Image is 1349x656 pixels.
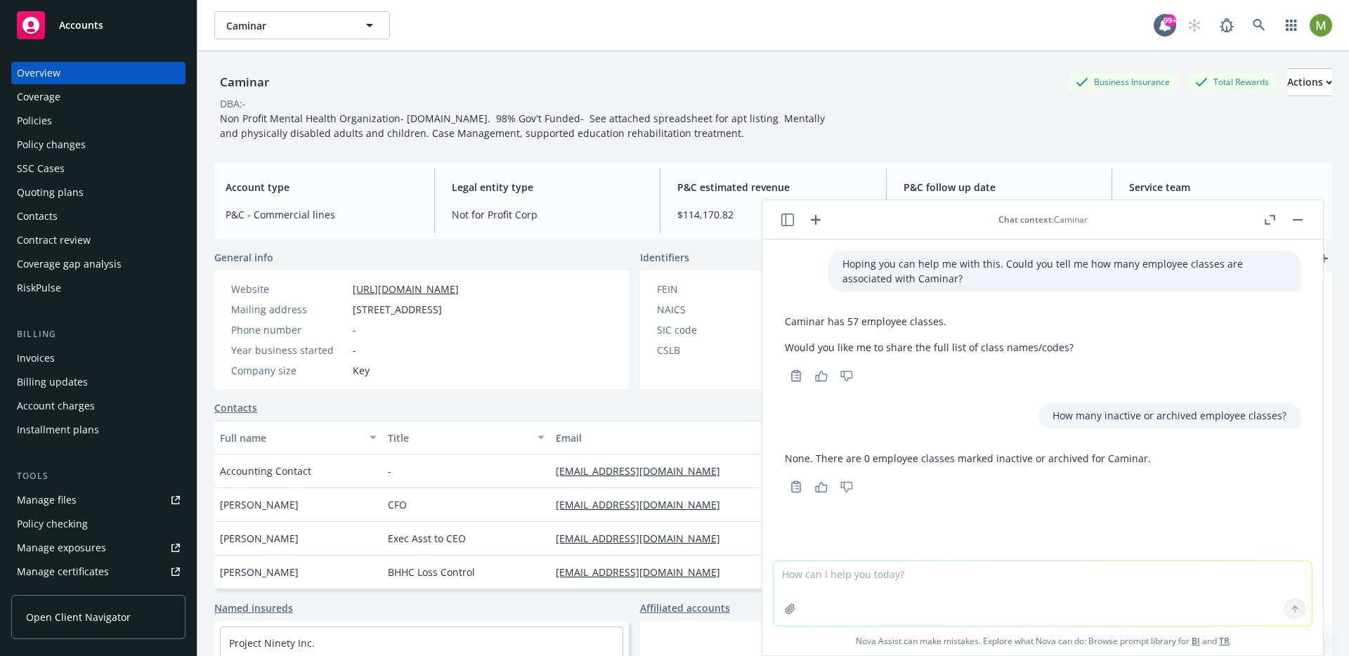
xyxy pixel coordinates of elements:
div: CSLB [657,343,773,357]
a: Policies [11,110,185,132]
div: Title [388,431,529,445]
div: SIC code [657,322,773,337]
span: Chat context [998,214,1052,225]
span: Accounting Contact [220,464,311,478]
button: Full name [214,421,382,454]
span: Key [353,363,370,378]
a: Named insureds [214,601,293,615]
span: CFO [388,497,407,512]
a: Policy checking [11,513,185,535]
span: - [388,464,391,478]
a: Report a Bug [1213,11,1241,39]
div: Quoting plans [17,181,84,204]
span: [PERSON_NAME] [220,565,299,579]
span: Exec Asst to CEO [388,531,466,546]
div: FEIN [657,282,773,296]
a: Overview [11,62,185,84]
a: [EMAIL_ADDRESS][DOMAIN_NAME] [556,498,731,511]
button: Thumbs down [835,477,858,497]
a: Quoting plans [11,181,185,204]
a: Switch app [1277,11,1305,39]
a: Start snowing [1180,11,1208,39]
div: Policy checking [17,513,88,535]
a: Coverage [11,86,185,108]
img: photo [1310,14,1332,37]
svg: Copy to clipboard [790,369,802,382]
span: [PERSON_NAME] [220,531,299,546]
button: Caminar [214,11,390,39]
div: Website [231,282,347,296]
a: Contacts [11,205,185,228]
div: Contacts [17,205,58,228]
a: Contract review [11,229,185,251]
a: SSC Cases [11,157,185,180]
a: TR [1219,635,1230,647]
span: - [353,322,356,337]
a: Policy changes [11,133,185,156]
div: Manage files [17,489,77,511]
div: Billing [11,327,185,341]
a: Accounts [11,6,185,45]
span: BHHC Loss Control [388,565,475,579]
div: RiskPulse [17,277,61,299]
div: Full name [220,431,361,445]
div: Overview [17,62,60,84]
div: : Caminar [998,214,1088,225]
span: Not for Profit Corp [452,207,644,222]
div: Caminar [214,73,275,91]
span: Caminar [226,18,348,33]
button: Title [382,421,550,454]
span: General info [214,250,273,265]
a: [EMAIL_ADDRESS][DOMAIN_NAME] [556,565,731,579]
button: Email [550,421,830,454]
a: add [1315,250,1332,267]
a: [EMAIL_ADDRESS][DOMAIN_NAME] [556,532,731,545]
div: SSC Cases [17,157,65,180]
span: - [353,343,356,357]
div: Total Rewards [1188,73,1276,91]
div: Policy changes [17,133,86,156]
div: Invoices [17,347,55,369]
div: Manage exposures [17,537,106,559]
a: [EMAIL_ADDRESS][DOMAIN_NAME] [556,464,731,478]
div: Billing updates [17,371,88,393]
div: Email [556,431,809,445]
a: Manage certificates [11,560,185,583]
a: Invoices [11,347,185,369]
div: Coverage [17,86,60,108]
div: Contract review [17,229,91,251]
a: Billing updates [11,371,185,393]
span: Service team [1129,180,1321,195]
p: None. There are 0 employee classes marked inactive or archived for Caminar. [785,451,1151,466]
div: Policies [17,110,52,132]
span: P&C follow up date [904,180,1095,195]
div: Tools [11,469,185,483]
span: Legal entity type [452,180,644,195]
a: RiskPulse [11,277,185,299]
span: Nova Assist can make mistakes. Explore what Nova can do: Browse prompt library for and [768,627,1317,655]
a: Manage exposures [11,537,185,559]
div: Year business started [231,343,347,357]
span: [PERSON_NAME] [220,497,299,512]
a: Search [1245,11,1273,39]
div: 99+ [1164,14,1176,27]
span: P&C - Commercial lines [226,207,417,222]
p: Would you like me to share the full list of class names/codes? [785,340,1074,355]
a: [URL][DOMAIN_NAME] [353,282,459,296]
div: Account charges [17,395,95,417]
div: Phone number [231,322,347,337]
a: Installment plans [11,419,185,441]
a: Manage files [11,489,185,511]
a: BI [1192,635,1200,647]
a: Account charges [11,395,185,417]
button: Thumbs down [835,366,858,386]
div: Installment plans [17,419,99,441]
span: Open Client Navigator [26,610,131,624]
svg: Copy to clipboard [790,480,802,493]
a: Project Ninety Inc. [229,636,315,650]
button: Actions [1287,68,1332,96]
div: Coverage gap analysis [17,253,122,275]
span: $114,170.82 [677,207,869,222]
p: Caminar has 57 employee classes. [785,314,1074,329]
div: Business Insurance [1069,73,1177,91]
